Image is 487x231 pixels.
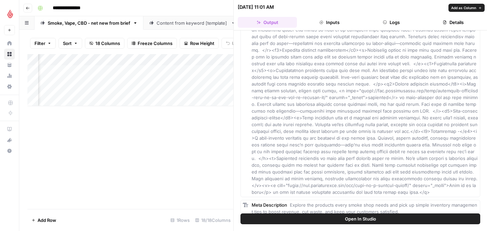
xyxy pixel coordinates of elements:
[4,135,15,145] button: What's new?
[95,40,120,47] span: 18 Columns
[157,20,228,26] div: Content from keyword [template]
[222,38,248,49] button: Undo
[168,215,192,226] div: 1 Rows
[252,202,287,208] span: Meta Description
[345,215,376,222] span: Open In Studio
[127,38,177,49] button: Freeze Columns
[4,49,15,60] a: Browse
[451,5,476,10] span: Add as Column
[27,215,60,226] button: Add Row
[4,124,15,135] a: AirOps Academy
[38,217,56,224] span: Add Row
[4,5,15,22] button: Workspace: Lightspeed
[238,17,297,28] button: Output
[4,8,16,20] img: Lightspeed Logo
[238,4,274,10] div: [DATE] 11:01 AM
[190,40,214,47] span: Row Height
[34,16,143,30] a: Smoke, Vape, CBD - net new from brief
[85,38,124,49] button: 18 Columns
[30,38,56,49] button: Filter
[59,38,82,49] button: Sort
[4,70,15,81] a: Usage
[143,16,241,30] a: Content from keyword [template]
[48,20,130,26] div: Smoke, Vape, CBD - net new from brief
[300,17,359,28] button: Inputs
[424,17,483,28] button: Details
[180,38,219,49] button: Row Height
[252,202,477,214] span: Explore the products every smoke shop needs and pick up simple inventory management tips to boost...
[362,17,421,28] button: Logs
[448,4,485,12] button: Add as Column
[63,40,72,47] span: Sort
[192,215,233,226] div: 18/18 Columns
[34,40,45,47] span: Filter
[240,213,480,224] button: Open In Studio
[4,145,15,156] button: Help + Support
[138,40,172,47] span: Freeze Columns
[4,60,15,70] a: Your Data
[4,81,15,92] a: Settings
[4,38,15,49] a: Home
